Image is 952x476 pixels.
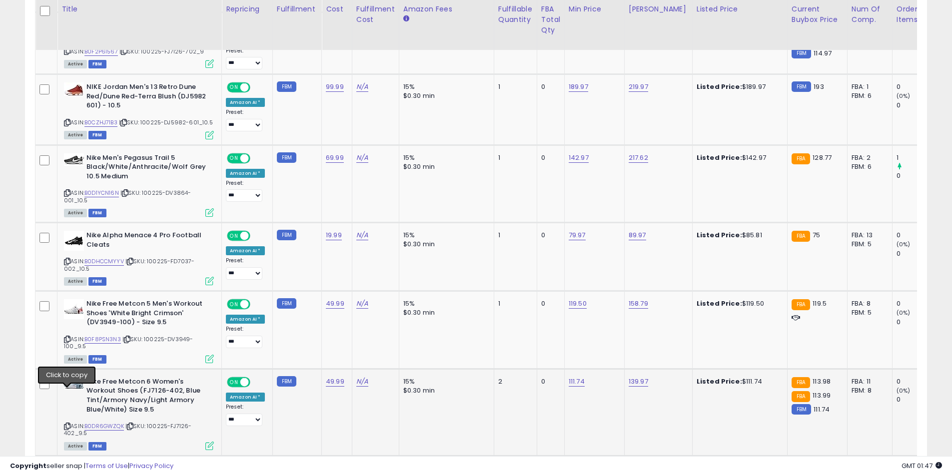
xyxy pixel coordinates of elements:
span: 111.74 [814,405,830,414]
div: 0 [897,231,937,240]
div: $189.97 [697,82,780,91]
div: Title [61,4,217,14]
div: 0 [541,153,557,162]
a: B0D1YCN16N [84,189,119,197]
a: N/A [356,299,368,309]
span: All listings currently available for purchase on Amazon [64,277,87,286]
a: B0DHCCMYYV [84,257,124,266]
div: 15% [403,377,486,386]
div: FBA Total Qty [541,4,560,35]
a: N/A [356,82,368,92]
small: FBM [792,48,811,58]
a: Privacy Policy [129,461,173,471]
div: FBA: 11 [852,377,885,386]
div: FBM: 6 [852,91,885,100]
span: | SKU: 100225-DJ5982-601_10.5 [119,118,213,126]
div: Fulfillment [277,4,317,14]
div: 2 [498,377,529,386]
small: FBA [792,299,810,310]
div: Repricing [226,4,268,14]
div: 15% [403,153,486,162]
a: 189.97 [569,82,588,92]
div: Amazon AI * [226,393,265,402]
a: N/A [356,230,368,240]
div: Amazon Fees [403,4,490,14]
img: 41mirv1PvpL._SL40_.jpg [64,153,84,166]
span: OFF [249,378,265,386]
span: 114.97 [814,48,832,58]
b: Listed Price: [697,153,742,162]
span: ON [228,83,240,92]
div: 1 [498,153,529,162]
div: Preset: [226,109,265,131]
small: (0%) [897,309,911,317]
small: FBA [792,231,810,242]
span: 113.99 [813,391,831,400]
div: seller snap | | [10,462,173,471]
a: 99.99 [326,82,344,92]
b: NIKE Jordan Men's 13 Retro Dune Red/Dune Red-Terra Blush (DJ5982 601) - 10.5 [86,82,208,113]
span: OFF [249,154,265,162]
div: Current Buybox Price [792,4,843,25]
div: 0 [897,318,937,327]
div: Preset: [226,47,265,70]
small: FBM [792,81,811,92]
small: FBA [792,391,810,402]
span: All listings currently available for purchase on Amazon [64,131,87,139]
small: FBM [277,152,296,163]
small: (0%) [897,387,911,395]
span: All listings currently available for purchase on Amazon [64,209,87,217]
div: Cost [326,4,348,14]
div: $85.81 [697,231,780,240]
small: FBM [277,298,296,309]
a: 89.97 [629,230,646,240]
b: Listed Price: [697,377,742,386]
div: Amazon AI * [226,315,265,324]
a: B0CZHJ71B3 [84,118,117,127]
a: 219.97 [629,82,648,92]
div: Num of Comp. [852,4,888,25]
div: 0 [541,82,557,91]
div: Ordered Items [897,4,933,25]
img: 31O-vTYphQL._SL40_.jpg [64,377,84,390]
div: FBM: 6 [852,162,885,171]
span: | SKU: 100225-FJ7126-702_9 [119,47,204,55]
div: 0 [897,171,937,180]
a: 19.99 [326,230,342,240]
div: [PERSON_NAME] [629,4,688,14]
div: Preset: [226,404,265,426]
span: | SKU: 100225-FJ7126-402_9.5 [64,422,191,437]
div: 1 [897,153,937,162]
img: 41BypSbphWL._SL40_.jpg [64,82,84,96]
div: Preset: [226,326,265,348]
div: 0 [897,299,937,308]
a: N/A [356,153,368,163]
div: Min Price [569,4,620,14]
small: FBM [792,404,811,415]
span: ON [228,378,240,386]
div: $0.30 min [403,240,486,249]
a: B0F2P61567 [84,47,118,56]
div: Amazon AI * [226,246,265,255]
a: Terms of Use [85,461,128,471]
div: $111.74 [697,377,780,386]
b: Nike Free Metcon 6 Women's Workout Shoes (FJ7126-402, Blue Tint/Armory Navy/Light Armory Blue/Whi... [86,377,208,417]
div: FBA: 2 [852,153,885,162]
div: 0 [897,395,937,404]
div: Fulfillable Quantity [498,4,533,25]
span: FBM [88,209,106,217]
small: FBM [277,81,296,92]
small: Amazon Fees. [403,14,409,23]
img: 31iBVua3ORL._SL40_.jpg [64,231,84,251]
b: Nike Men's Pegasus Trail 5 Black/White/Anthracite/Wolf Grey 10.5 Medium [86,153,208,184]
b: Listed Price: [697,82,742,91]
small: FBA [792,377,810,388]
div: Fulfillment Cost [356,4,395,25]
small: FBA [792,153,810,164]
span: 119.5 [813,299,827,308]
span: | SKU: 100225-DV3949-100_9.5 [64,335,193,350]
span: FBM [88,131,106,139]
span: | SKU: 100225-FD7037-002_10.5 [64,257,194,272]
a: 158.79 [629,299,648,309]
span: 2025-10-6 01:47 GMT [902,461,942,471]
